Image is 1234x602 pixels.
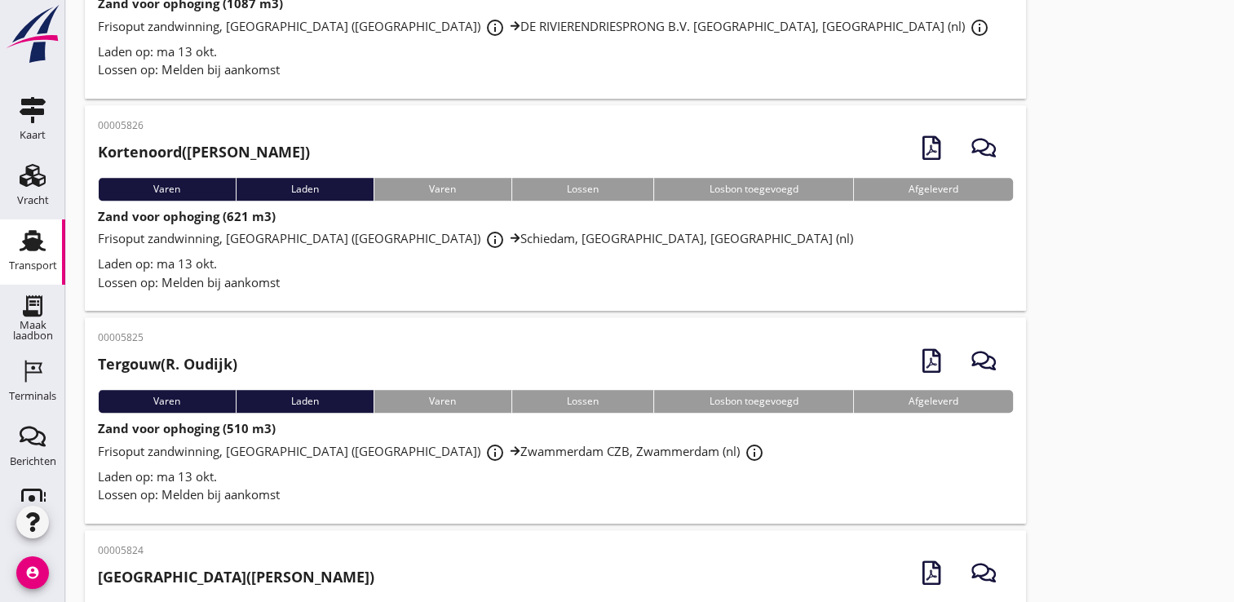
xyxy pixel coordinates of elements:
[653,178,853,201] div: Losbon toegevoegd
[98,230,853,246] span: Frisoput zandwinning, [GEOGRAPHIC_DATA] ([GEOGRAPHIC_DATA]) Schiedam, [GEOGRAPHIC_DATA], [GEOGRAP...
[853,390,1014,413] div: Afgeleverd
[653,390,853,413] div: Losbon toegevoegd
[98,486,280,502] span: Lossen op: Melden bij aankomst
[98,390,236,413] div: Varen
[98,274,280,290] span: Lossen op: Melden bij aankomst
[85,105,1026,312] a: 00005826Kortenoord([PERSON_NAME])VarenLadenVarenLossenLosbon toegevoegdAfgeleverdZand voor ophogi...
[98,18,994,34] span: Frisoput zandwinning, [GEOGRAPHIC_DATA] ([GEOGRAPHIC_DATA]) DE RIVIERENDRIESPRONG B.V. [GEOGRAPHI...
[98,118,310,133] p: 00005826
[236,390,374,413] div: Laden
[236,178,374,201] div: Laden
[98,330,237,345] p: 00005825
[98,543,374,558] p: 00005824
[485,18,505,38] i: info_outline
[98,353,237,375] h2: (R. Oudijk)
[85,317,1026,524] a: 00005825Tergouw(R. Oudijk)VarenLadenVarenLossenLosbon toegevoegdAfgeleverdZand voor ophoging (510...
[98,141,310,163] h2: ([PERSON_NAME])
[970,18,989,38] i: info_outline
[98,567,246,587] strong: [GEOGRAPHIC_DATA]
[9,260,57,271] div: Transport
[485,230,505,250] i: info_outline
[98,208,276,224] strong: Zand voor ophoging (621 m3)
[9,391,56,401] div: Terminals
[374,178,511,201] div: Varen
[853,178,1014,201] div: Afgeleverd
[10,456,56,467] div: Berichten
[20,130,46,140] div: Kaart
[374,390,511,413] div: Varen
[511,178,654,201] div: Lossen
[98,43,217,60] span: Laden op: ma 13 okt.
[98,61,280,77] span: Lossen op: Melden bij aankomst
[98,566,374,588] h2: ([PERSON_NAME])
[17,195,49,206] div: Vracht
[16,556,49,589] i: account_circle
[98,255,217,272] span: Laden op: ma 13 okt.
[98,142,182,162] strong: Kortenoord
[485,443,505,463] i: info_outline
[511,390,654,413] div: Lossen
[98,178,236,201] div: Varen
[98,443,769,459] span: Frisoput zandwinning, [GEOGRAPHIC_DATA] ([GEOGRAPHIC_DATA]) Zwammerdam CZB, Zwammerdam (nl)
[98,420,276,436] strong: Zand voor ophoging (510 m3)
[745,443,764,463] i: info_outline
[98,354,161,374] strong: Tergouw
[3,4,62,64] img: logo-small.a267ee39.svg
[98,468,217,485] span: Laden op: ma 13 okt.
